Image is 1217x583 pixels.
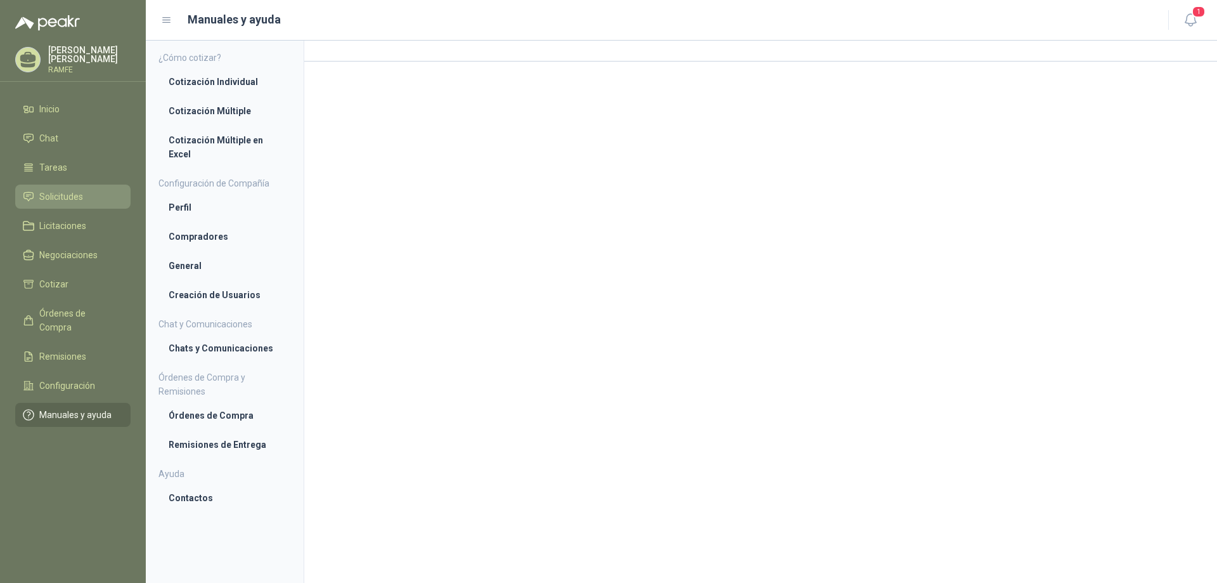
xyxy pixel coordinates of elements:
a: Cotización Individual [158,70,291,94]
a: Configuración [15,374,131,398]
a: Chat [15,126,131,150]
span: Chat [39,131,58,145]
a: Compradores [158,225,291,249]
a: Órdenes de Compra [158,403,291,428]
li: Órdenes de Compra [169,409,281,423]
li: Compradores [169,230,281,244]
a: Manuales y ayuda [15,403,131,427]
a: Chats y Comunicaciones [158,336,291,360]
a: General [158,254,291,278]
button: 1 [1179,9,1202,32]
span: Cotizar [39,277,68,291]
li: Remisiones de Entrega [169,438,281,452]
li: Cotización Múltiple en Excel [169,133,281,161]
span: Inicio [39,102,60,116]
span: Negociaciones [39,248,98,262]
h4: ¿Cómo cotizar? [158,51,291,65]
a: Cotizar [15,272,131,296]
a: Solicitudes [15,185,131,209]
h4: Configuración de Compañía [158,176,291,190]
span: Licitaciones [39,219,86,233]
a: Órdenes de Compra [15,301,131,339]
a: Cotización Múltiple en Excel [158,128,291,166]
a: Tareas [15,155,131,180]
li: General [169,259,281,273]
span: Remisiones [39,350,86,364]
span: Solicitudes [39,190,83,204]
span: Tareas [39,160,67,174]
span: Órdenes de Compra [39,306,119,334]
li: Cotización Individual [169,75,281,89]
h4: Ayuda [158,467,291,481]
a: Cotización Múltiple [158,99,291,123]
a: Remisiones de Entrega [158,433,291,457]
a: Creación de Usuarios [158,283,291,307]
span: Configuración [39,379,95,393]
p: [PERSON_NAME] [PERSON_NAME] [48,46,131,63]
li: Cotización Múltiple [169,104,281,118]
a: Remisiones [15,344,131,369]
span: 1 [1192,6,1206,18]
a: Contactos [158,486,291,510]
h4: Órdenes de Compra y Remisiones [158,370,291,398]
img: Logo peakr [15,15,80,30]
li: Chats y Comunicaciones [169,341,281,355]
a: Negociaciones [15,243,131,267]
p: RAMFE [48,66,131,74]
li: Perfil [169,200,281,214]
a: Inicio [15,97,131,121]
span: Manuales y ayuda [39,408,112,422]
a: Perfil [158,195,291,219]
li: Contactos [169,491,281,505]
h1: Manuales y ayuda [188,11,281,29]
h4: Chat y Comunicaciones [158,317,291,331]
li: Creación de Usuarios [169,288,281,302]
a: Licitaciones [15,214,131,238]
